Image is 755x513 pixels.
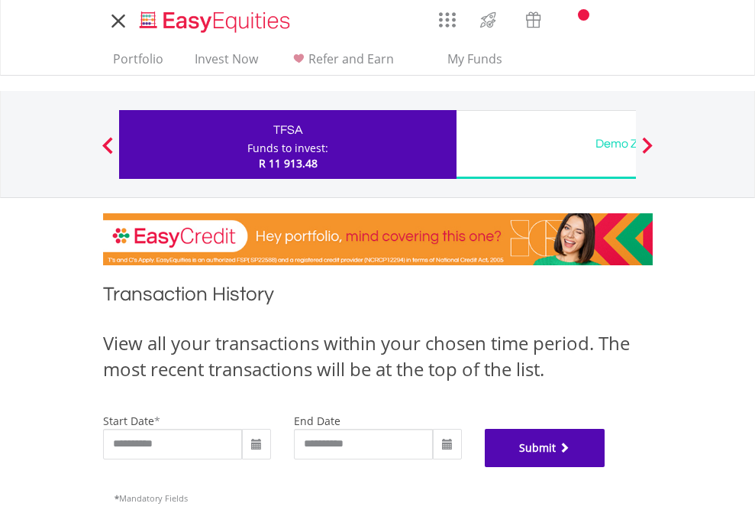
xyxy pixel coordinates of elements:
[137,9,296,34] img: EasyEquities_Logo.png
[259,156,318,170] span: R 11 913.48
[283,51,400,75] a: Refer and Earn
[247,141,328,156] div: Funds to invest:
[92,144,123,160] button: Previous
[103,330,653,383] div: View all your transactions within your chosen time period. The most recent transactions will be a...
[103,213,653,265] img: EasyCredit Promotion Banner
[556,4,595,34] a: Notifications
[632,144,663,160] button: Next
[511,4,556,32] a: Vouchers
[595,4,634,34] a: FAQ's and Support
[115,492,188,504] span: Mandatory Fields
[107,51,169,75] a: Portfolio
[429,4,466,28] a: AppsGrid
[103,414,154,428] label: start date
[189,51,264,75] a: Invest Now
[439,11,456,28] img: grid-menu-icon.svg
[308,50,394,67] span: Refer and Earn
[134,4,296,34] a: Home page
[521,8,546,32] img: vouchers-v2.svg
[634,4,673,37] a: My Profile
[294,414,340,428] label: end date
[425,49,525,69] span: My Funds
[103,281,653,315] h1: Transaction History
[476,8,501,32] img: thrive-v2.svg
[485,429,605,467] button: Submit
[128,119,447,141] div: TFSA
